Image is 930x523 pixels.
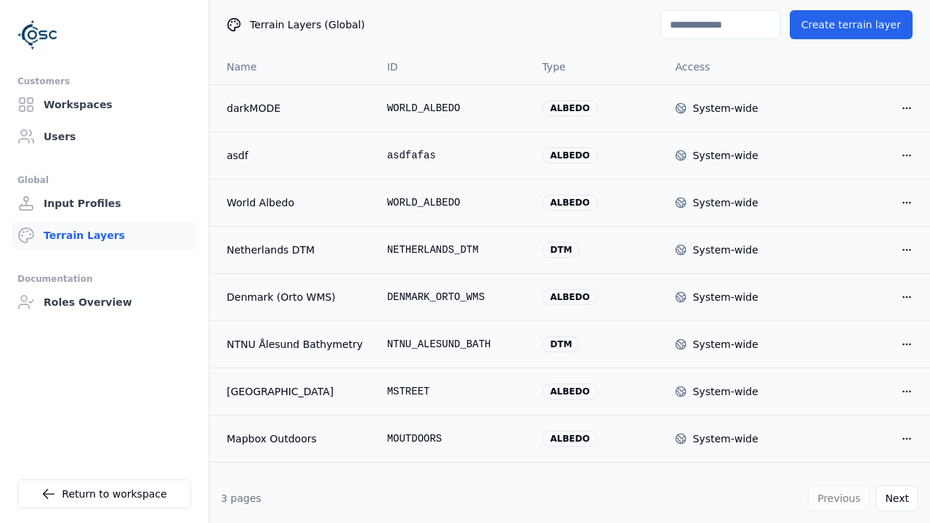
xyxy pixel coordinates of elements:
div: DENMARK_ORTO_WMS [387,290,519,304]
a: Netherlands DTM [227,243,364,257]
a: NTNU Ålesund Bathymetry [227,337,364,352]
div: Customers [17,73,191,90]
div: System-wide [692,431,758,446]
div: albedo [542,431,597,447]
div: MOUTDOORS [387,431,519,446]
button: Next [876,485,918,511]
div: System-wide [692,337,758,352]
a: Roles Overview [12,288,197,317]
th: Type [530,49,663,84]
a: Workspaces [12,90,197,119]
th: ID [376,49,531,84]
a: Return to workspace [17,479,191,508]
div: dtm [542,242,580,258]
div: dtm [542,336,580,352]
div: System-wide [692,384,758,399]
span: Terrain Layers (Global) [250,17,365,32]
a: World Albedo [227,195,364,210]
img: Logo [17,15,58,55]
div: WORLD_ALBEDO [387,101,519,115]
div: System-wide [692,195,758,210]
a: darkMODE [227,101,364,115]
a: Input Profiles [12,189,197,218]
div: NETHERLANDS_DTM [387,243,519,257]
div: albedo [542,100,597,116]
div: MSTREET [387,384,519,399]
th: Name [209,49,376,84]
div: WORLD_ALBEDO [387,195,519,210]
div: albedo [542,289,597,305]
span: 3 pages [221,492,262,504]
a: asdf [227,148,364,163]
div: albedo [542,195,597,211]
div: NTNU_ALESUND_BATH [387,337,519,352]
div: albedo [542,147,597,163]
div: Documentation [17,270,191,288]
div: System-wide [692,148,758,163]
div: albedo [542,384,597,400]
div: System-wide [692,290,758,304]
button: Create terrain layer [790,10,913,39]
th: Access [663,49,796,84]
a: Denmark (Orto WMS) [227,290,364,304]
div: System-wide [692,101,758,115]
a: Terrain Layers [12,221,197,250]
div: asdfafas [387,148,519,163]
a: Users [12,122,197,151]
a: [GEOGRAPHIC_DATA] [227,384,364,399]
div: Global [17,171,191,189]
div: System-wide [692,243,758,257]
a: Mapbox Outdoors [227,431,364,446]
